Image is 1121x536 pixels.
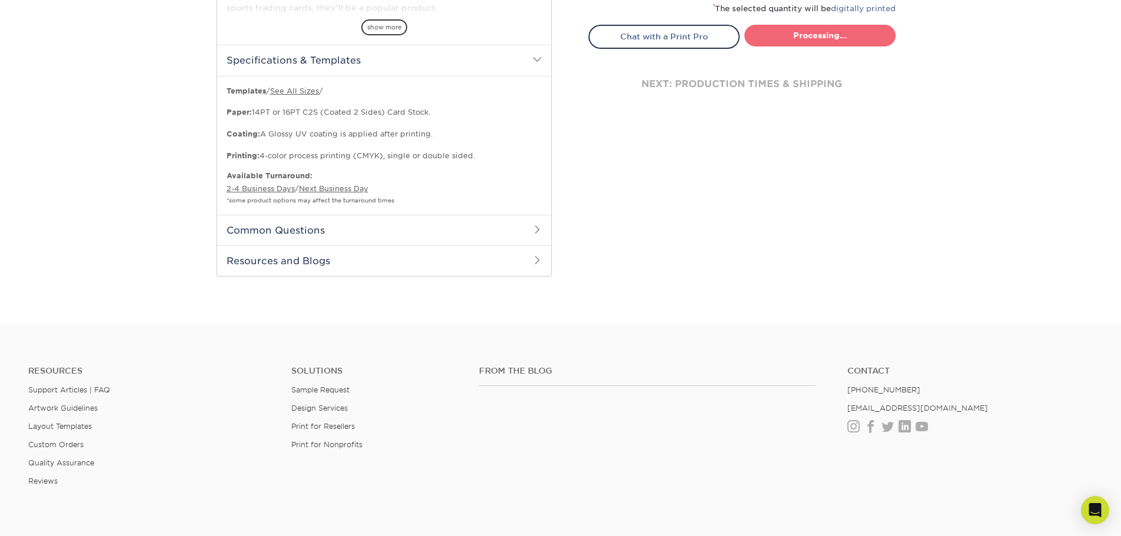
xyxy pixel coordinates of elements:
h4: Resources [28,366,274,376]
a: Next Business Day [299,184,368,193]
h4: From the Blog [479,366,816,376]
a: Sample Request [291,385,350,394]
p: / [227,171,542,205]
strong: Coating: [227,129,260,138]
a: [EMAIL_ADDRESS][DOMAIN_NAME] [847,404,988,412]
a: [PHONE_NUMBER] [847,385,920,394]
a: Contact [847,366,1093,376]
a: Support Articles | FAQ [28,385,110,394]
div: Open Intercom Messenger [1081,496,1109,524]
h4: Solutions [291,366,461,376]
p: / / 14PT or 16PT C2S (Coated 2 Sides) Card Stock. A Glossy UV coating is applied after printing. ... [227,86,542,161]
a: Custom Orders [28,440,84,449]
a: Layout Templates [28,422,92,431]
small: *some product options may affect the turnaround times [227,197,394,204]
small: The selected quantity will be [713,4,896,13]
a: Chat with a Print Pro [588,25,740,48]
strong: Printing: [227,151,260,160]
a: Print for Resellers [291,422,355,431]
span: show more [361,19,407,35]
b: Available Turnaround: [227,171,312,180]
a: Print for Nonprofits [291,440,362,449]
strong: Paper: [227,108,252,116]
h2: Specifications & Templates [217,45,551,75]
a: Quality Assurance [28,458,94,467]
a: Reviews [28,477,58,485]
a: Design Services [291,404,348,412]
h2: Common Questions [217,215,551,245]
a: Artwork Guidelines [28,404,98,412]
div: next: production times & shipping [588,49,896,119]
a: 2-4 Business Days [227,184,295,193]
a: Processing... [744,25,896,46]
b: Templates [227,86,266,95]
a: digitally printed [831,4,896,13]
h2: Resources and Blogs [217,245,551,276]
a: See All Sizes [270,86,319,95]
